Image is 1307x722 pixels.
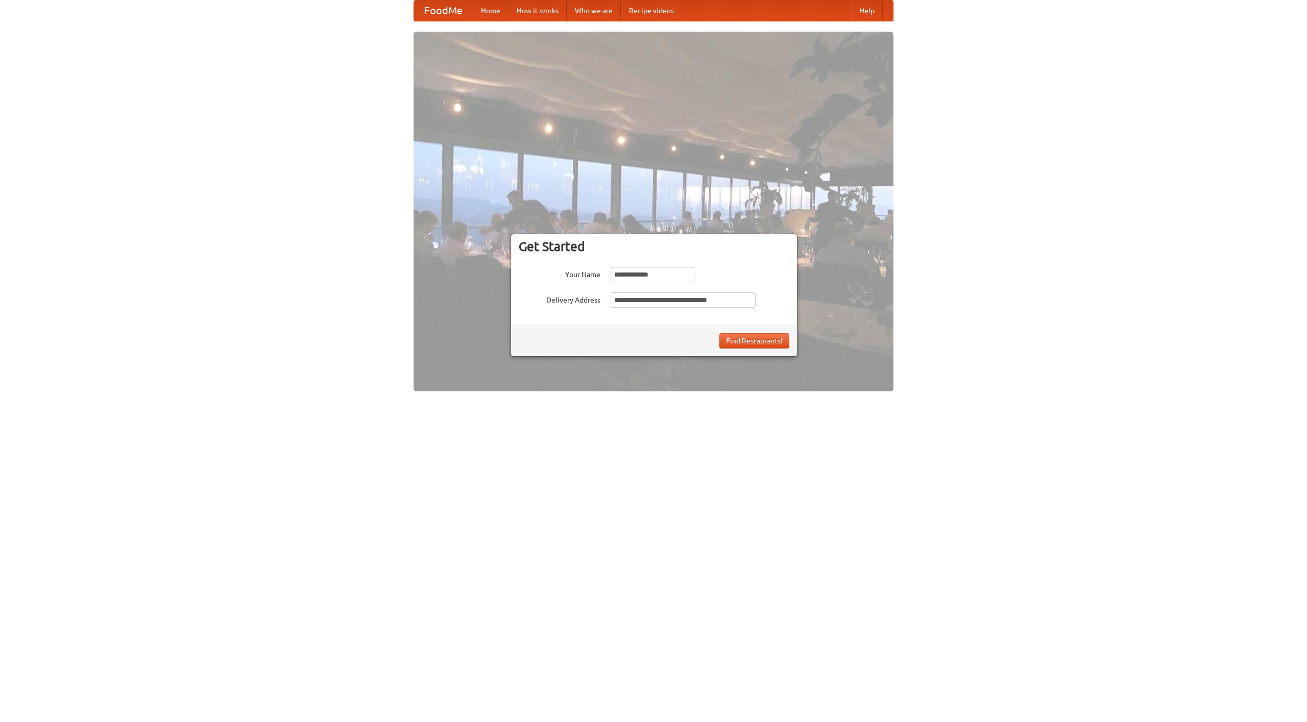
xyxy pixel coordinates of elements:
a: How it works [509,1,567,21]
label: Delivery Address [519,292,600,305]
a: Recipe videos [621,1,682,21]
a: FoodMe [414,1,473,21]
label: Your Name [519,267,600,280]
h3: Get Started [519,239,789,254]
a: Home [473,1,509,21]
a: Who we are [567,1,621,21]
button: Find Restaurants! [719,333,789,348]
a: Help [851,1,883,21]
